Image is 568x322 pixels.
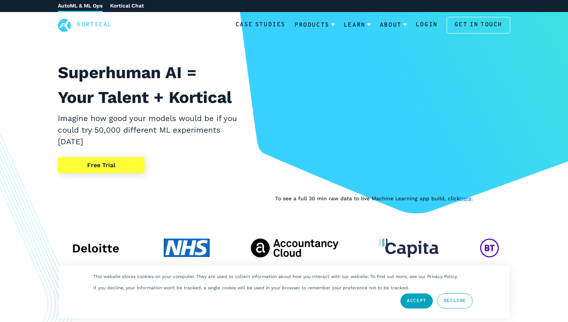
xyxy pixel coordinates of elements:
[69,239,122,257] img: Deloitte client logo
[400,293,433,308] a: Accept
[275,60,510,192] iframe: YouTube video player
[480,239,499,257] img: BT Global Services client logo
[380,239,438,257] img: Capita client logo
[58,157,145,174] a: Free Trial
[416,20,438,30] a: Login
[93,285,409,290] p: If you decline, your information won’t be tracked, a single cookie will be used in your browser t...
[236,20,286,30] a: Case Studies
[77,20,112,30] a: Kortical
[460,195,471,201] a: here
[58,113,239,148] h2: Imagine how good your models would be if you could try 50,000 different ML experiments [DATE]
[437,293,473,308] a: Decline
[380,15,407,35] a: About
[251,239,338,257] img: The Accountancy Cloud client logo
[58,60,239,110] h1: Superhuman AI = Your Talent + Kortical
[295,15,335,35] a: Products
[447,17,510,33] a: Get in touch
[164,239,210,257] img: NHS client logo
[93,274,458,279] p: This website stores cookies on your computer. They are used to collect information about how you ...
[275,194,510,203] p: To see a full 30 min raw data to live Machine Learning app build, click .
[344,15,371,35] a: Learn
